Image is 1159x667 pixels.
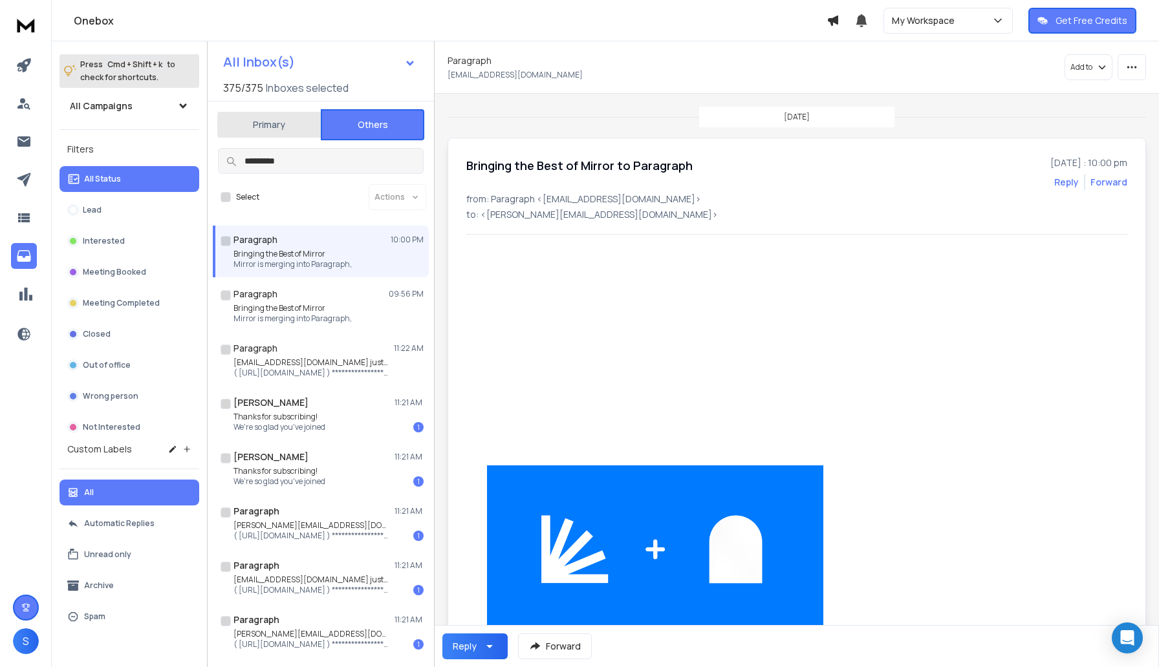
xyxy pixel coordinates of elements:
span: 375 / 375 [223,80,263,96]
p: 09:56 PM [389,289,424,299]
button: All Campaigns [60,93,199,119]
button: Not Interested [60,414,199,440]
div: Forward [1090,176,1127,189]
h1: Paragraph [233,233,277,246]
p: Archive [84,580,114,591]
h1: [PERSON_NAME] [233,396,309,409]
p: 11:22 AM [394,343,424,354]
img: image [487,465,823,633]
button: S [13,628,39,654]
h1: Onebox [74,13,827,28]
h1: Paragraph [233,559,279,572]
div: 1 [413,531,424,541]
h1: Paragraph [233,288,277,301]
button: Get Free Credits [1028,8,1136,34]
div: 1 [413,422,424,432]
p: Lead [83,205,102,215]
p: My Workspace [892,14,960,27]
button: All Status [60,166,199,192]
div: Open Intercom Messenger [1112,622,1143,653]
button: Forward [518,633,592,659]
p: 11:21 AM [395,615,424,625]
p: All [84,487,94,498]
p: [PERSON_NAME][EMAIL_ADDRESS][DOMAIN_NAME] just subscribed to your [233,629,389,639]
p: Closed [83,329,111,339]
button: Archive [60,573,199,598]
p: Spam [84,611,105,622]
button: Wrong person [60,383,199,409]
button: Reply [1054,176,1079,189]
h3: Custom Labels [67,443,132,456]
div: 1 [413,639,424,650]
button: Spam [60,604,199,630]
div: Reply [453,640,477,653]
p: Out of office [83,360,131,370]
p: 11:21 AM [395,506,424,516]
p: [EMAIL_ADDRESS][DOMAIN_NAME] [448,70,583,80]
p: Thanks for subscribing! [233,412,325,422]
p: Meeting Completed [83,298,160,308]
h3: Inboxes selected [266,80,349,96]
button: All [60,480,199,505]
p: 11:21 AM [395,397,424,408]
h1: Paragraph [448,54,492,67]
img: logo [13,13,39,37]
p: [EMAIL_ADDRESS][DOMAIN_NAME] just subscribed to your [233,575,389,585]
p: Bringing the Best of Mirror [233,249,352,259]
p: Mirror is merging into Paragraph, [233,259,352,270]
p: Bringing the Best of Mirror [233,303,352,313]
h1: Bringing the Best of Mirror to Paragraph [466,156,693,175]
h1: [PERSON_NAME] [233,450,309,463]
p: 11:21 AM [395,560,424,571]
p: Unread only [84,549,131,560]
p: Not Interested [83,422,140,432]
h3: Filters [60,140,199,158]
span: Cmd + Shift + k [105,57,164,72]
button: Lead [60,197,199,223]
p: We're so glad you've joined [233,422,325,432]
h1: Paragraph [233,505,279,518]
p: 10:00 PM [391,235,424,245]
p: [EMAIL_ADDRESS][DOMAIN_NAME] just subscribed to your [233,357,389,368]
h1: All Inbox(s) [223,56,295,69]
h1: Paragraph [233,613,279,626]
button: Primary [217,111,321,139]
p: Add to [1070,62,1092,72]
p: Get Free Credits [1056,14,1127,27]
button: Unread only [60,542,199,567]
p: Wrong person [83,391,138,401]
p: Meeting Booked [83,267,146,277]
button: Meeting Booked [60,259,199,285]
p: Thanks for subscribing! [233,466,325,476]
p: Interested [83,236,125,246]
button: Interested [60,228,199,254]
p: [DATE] [784,112,810,122]
button: Reply [442,633,508,659]
button: Out of office [60,352,199,378]
button: Others [321,109,424,140]
p: to: <[PERSON_NAME][EMAIL_ADDRESS][DOMAIN_NAME]> [466,208,1127,221]
h1: All Campaigns [70,100,133,112]
p: Automatic Replies [84,518,155,529]
p: All Status [84,174,121,184]
button: Closed [60,321,199,347]
div: 1 [413,585,424,595]
label: Select [236,192,259,202]
p: from: Paragraph <[EMAIL_ADDRESS][DOMAIN_NAME]> [466,193,1127,206]
p: We're so glad you've joined [233,476,325,487]
div: 1 [413,476,424,487]
h1: Paragraph [233,342,277,355]
p: [PERSON_NAME][EMAIL_ADDRESS][DOMAIN_NAME] just subscribed to your [233,520,389,531]
button: Meeting Completed [60,290,199,316]
p: [DATE] : 10:00 pm [1050,156,1127,169]
p: 11:21 AM [395,452,424,462]
p: Mirror is merging into Paragraph, [233,313,352,324]
p: Press to check for shortcuts. [80,58,175,84]
button: Automatic Replies [60,511,199,536]
button: All Inbox(s) [213,49,426,75]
